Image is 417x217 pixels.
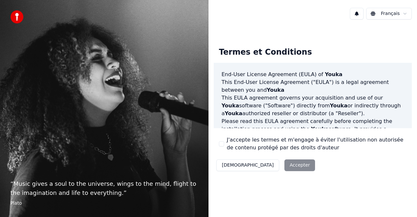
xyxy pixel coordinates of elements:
[214,42,317,63] div: Termes et Conditions
[222,94,404,117] p: This EULA agreement governs your acquisition and use of our software ("Software") directly from o...
[325,71,342,77] span: Youka
[227,136,407,152] label: J'accepte les termes et m'engage à éviter l'utilisation non autorisée de contenu protégé par des ...
[225,110,242,116] span: Youka
[222,117,404,149] p: Please read this EULA agreement carefully before completing the installation process and using th...
[222,78,404,94] p: This End-User License Agreement ("EULA") is a legal agreement between you and
[330,102,348,109] span: Youka
[10,200,198,207] footer: Plato
[10,179,198,197] p: “ Music gives a soul to the universe, wings to the mind, flight to the imagination and life to ev...
[267,87,284,93] span: Youka
[222,102,239,109] span: Youka
[311,126,329,132] span: Youka
[216,159,279,171] button: [DEMOGRAPHIC_DATA]
[10,10,23,23] img: youka
[222,71,404,78] h3: End-User License Agreement (EULA) of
